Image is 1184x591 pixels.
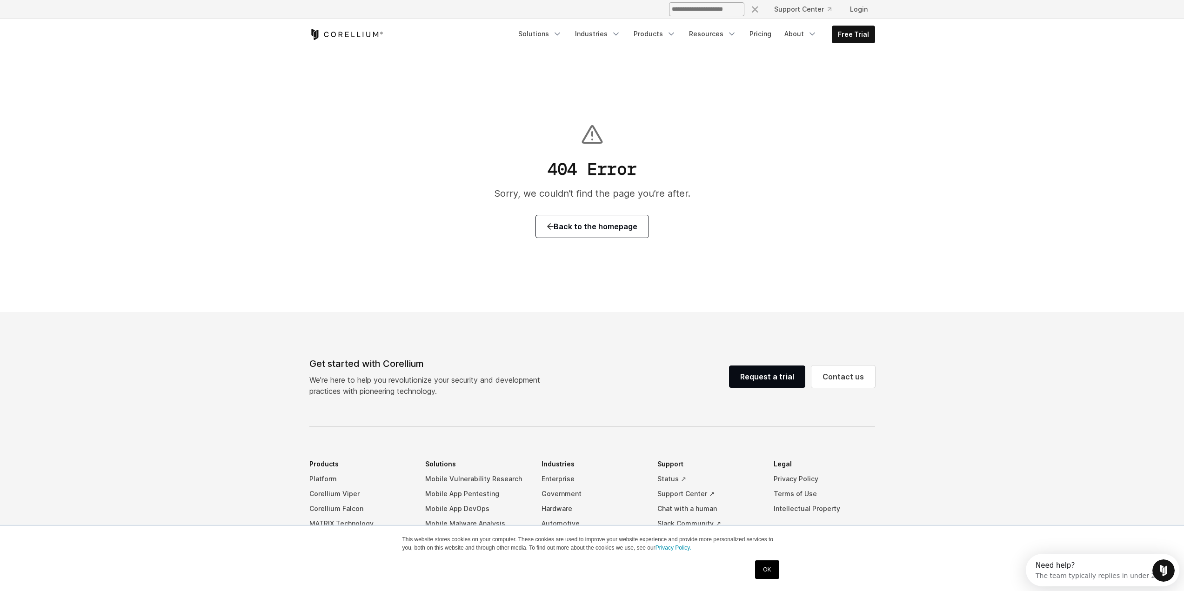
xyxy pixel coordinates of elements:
[425,501,527,516] a: Mobile App DevOps
[739,1,875,18] div: Navigation Menu
[513,26,568,42] a: Solutions
[309,486,411,501] a: Corellium Viper
[657,501,759,516] a: Chat with a human
[774,486,875,501] a: Terms of Use
[683,26,742,42] a: Resources
[767,1,839,18] a: Support Center
[542,471,643,486] a: Enterprise
[309,29,383,40] a: Corellium Home
[309,501,411,516] a: Corellium Falcon
[10,8,134,15] div: Need help?
[10,15,134,25] div: The team typically replies in under 2h
[811,365,875,388] a: Contact us
[309,516,411,531] a: MATRIX Technology
[542,486,643,501] a: Government
[425,486,527,501] a: Mobile App Pentesting
[1026,554,1179,586] iframe: Intercom live chat discovery launcher
[750,1,760,15] div: ×
[832,26,875,43] a: Free Trial
[628,26,682,42] a: Products
[774,501,875,516] a: Intellectual Property
[1152,559,1175,582] iframe: Intercom live chat
[779,26,823,42] a: About
[657,471,759,486] a: Status ↗
[309,357,548,371] div: Get started with Corellium
[657,516,759,531] a: Slack Community ↗
[402,535,782,552] p: This website stores cookies on your computer. These cookies are used to improve your website expe...
[536,215,649,238] a: Back to the homepage
[513,26,875,43] div: Navigation Menu
[309,471,411,486] a: Platform
[547,221,637,232] span: Back to the homepage
[657,486,759,501] a: Support Center ↗
[656,545,691,551] a: Privacy Policy.
[755,560,779,579] a: OK
[425,516,527,531] a: Mobile Malware Analysis
[729,365,805,388] a: Request a trial
[4,4,161,29] div: Open Intercom Messenger
[774,471,875,486] a: Privacy Policy
[744,26,777,42] a: Pricing
[425,471,527,486] a: Mobile Vulnerability Research
[542,516,643,531] a: Automotive
[746,1,763,18] button: Search
[843,1,875,18] a: Login
[542,501,643,516] a: Hardware
[309,374,548,397] p: We’re here to help you revolutionize your security and development practices with pioneering tech...
[569,26,626,42] a: Industries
